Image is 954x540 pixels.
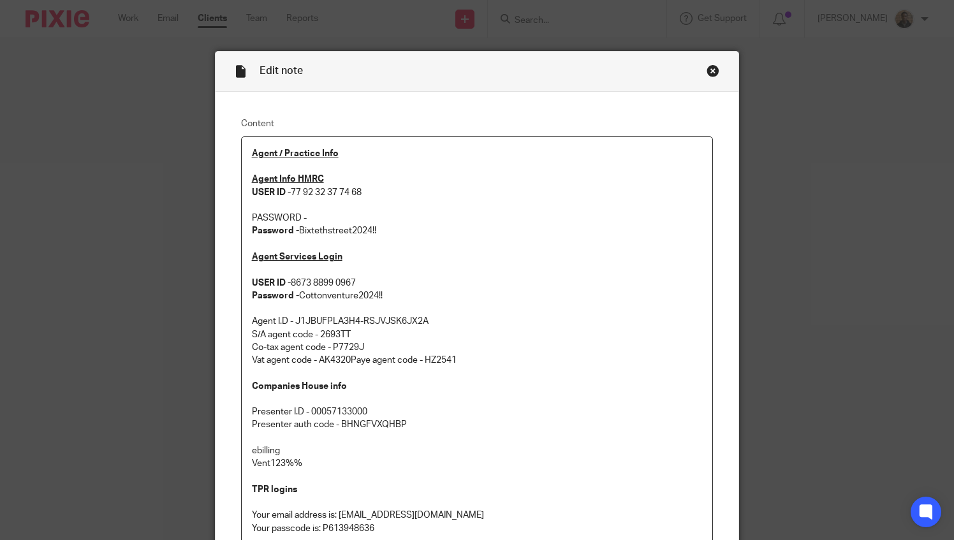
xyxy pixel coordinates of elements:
[252,279,291,288] strong: USER ID -
[260,66,303,76] span: Edit note
[252,188,291,197] strong: USER ID -
[252,199,703,225] p: PASSWORD -
[707,64,719,77] div: Close this dialog window
[252,485,297,494] strong: TPR logins
[252,251,703,367] p: 8673 8899 0967 Cottonventure2024!! Agent I.D - J1JBUFPLA3H4-RSJVJSK6JX2A S/A agent code - 2693TT ...
[241,117,714,130] label: Content
[252,252,342,261] u: Agent Services Login
[252,149,339,158] u: Agent / Practice Info
[252,226,299,235] strong: Password -
[252,382,347,391] strong: Companies House info
[252,291,299,300] strong: Password -
[252,224,703,237] p: Bixtethstreet2024!!
[252,175,324,184] u: Agent Info HMRC
[252,173,703,199] p: 77 92 32 37 74 68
